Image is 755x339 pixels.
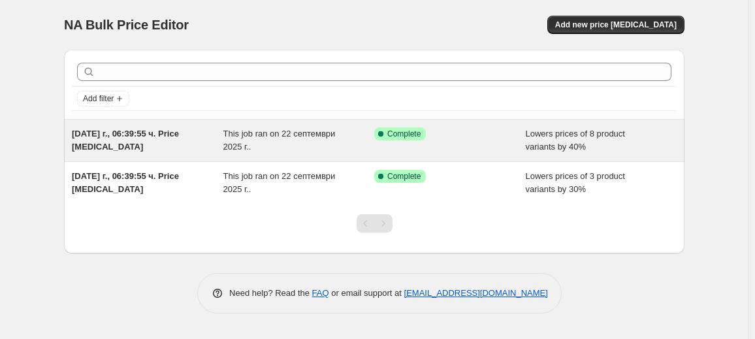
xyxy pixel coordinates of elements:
span: This job ran on 22 септември 2025 г.. [223,171,336,194]
button: Add new price [MEDICAL_DATA] [547,16,684,34]
span: Complete [387,129,421,139]
nav: Pagination [357,214,393,233]
span: Add filter [83,93,114,104]
span: Lowers prices of 3 product variants by 30% [526,171,625,194]
span: Complete [387,171,421,182]
span: Lowers prices of 8 product variants by 40% [526,129,625,152]
span: Need help? Read the [229,288,312,298]
span: NA Bulk Price Editor [64,18,189,32]
a: [EMAIL_ADDRESS][DOMAIN_NAME] [404,288,548,298]
span: This job ran on 22 септември 2025 г.. [223,129,336,152]
span: [DATE] г., 06:39:55 ч. Price [MEDICAL_DATA] [72,171,179,194]
span: [DATE] г., 06:39:55 ч. Price [MEDICAL_DATA] [72,129,179,152]
span: Add new price [MEDICAL_DATA] [555,20,677,30]
span: or email support at [329,288,404,298]
button: Add filter [77,91,129,106]
a: FAQ [312,288,329,298]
